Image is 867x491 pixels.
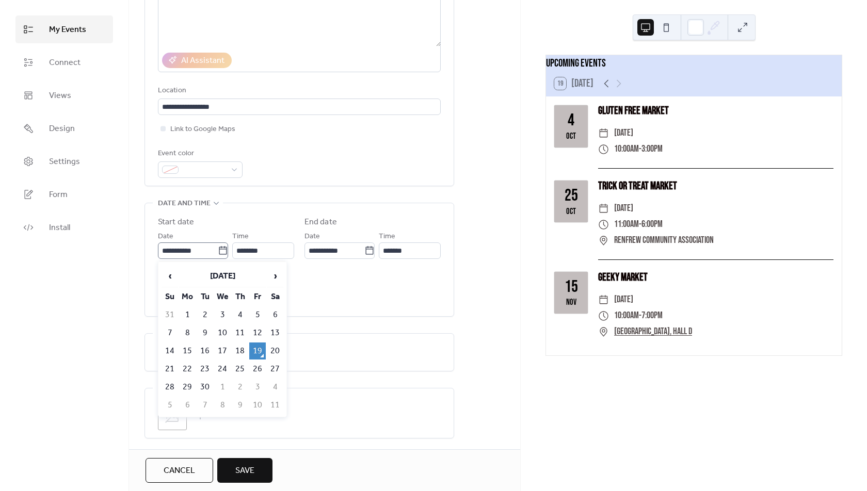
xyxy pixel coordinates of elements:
[598,292,609,308] div: ​
[214,342,231,359] td: 17
[565,188,578,205] div: 25
[146,458,213,483] button: Cancel
[249,288,266,305] th: Fr
[379,231,395,243] span: Time
[304,231,320,243] span: Date
[267,306,283,323] td: 6
[197,379,213,396] td: 30
[598,178,833,194] div: Trick or Treat Market
[232,361,248,378] td: 25
[232,324,248,341] td: 11
[49,57,81,69] span: Connect
[15,114,113,142] a: Design
[232,397,248,414] td: 9
[639,217,641,233] span: -
[162,361,178,378] td: 21
[179,361,196,378] td: 22
[158,148,240,160] div: Event color
[197,288,213,305] th: Tu
[267,288,283,305] th: Sa
[162,266,178,286] span: ‹
[197,397,213,414] td: 7
[179,265,266,287] th: [DATE]
[15,181,113,208] a: Form
[162,342,178,359] td: 14
[162,379,178,396] td: 28
[641,141,663,157] span: 3:00pm
[162,306,178,323] td: 31
[232,379,248,396] td: 2
[641,217,663,233] span: 6:00pm
[598,269,833,285] div: Geeky Market
[249,306,266,323] td: 5
[598,103,833,119] div: Gluten Free Market
[546,55,842,71] div: Upcoming events
[214,379,231,396] td: 1
[158,198,211,210] span: Date and time
[232,288,248,305] th: Th
[158,231,173,243] span: Date
[614,217,639,233] span: 11:00am
[179,379,196,396] td: 29
[162,397,178,414] td: 5
[598,233,609,249] div: ​
[614,308,639,324] span: 10:00am
[267,266,283,286] span: ›
[235,465,254,477] span: Save
[566,207,576,216] div: Oct
[214,324,231,341] td: 10
[49,222,70,234] span: Install
[179,342,196,359] td: 15
[217,458,272,483] button: Save
[641,308,663,324] span: 7:00pm
[232,306,248,323] td: 4
[614,125,633,141] span: [DATE]
[568,112,574,129] div: 4
[614,292,633,308] span: [DATE]
[249,361,266,378] td: 26
[179,288,196,305] th: Mo
[15,81,113,109] a: Views
[598,308,609,324] div: ​
[158,216,194,228] div: Start date
[639,308,641,324] span: -
[249,324,266,341] td: 12
[232,231,249,243] span: Time
[566,298,576,306] div: Nov
[158,85,439,97] div: Location
[249,397,266,414] td: 10
[15,214,113,241] a: Install
[197,306,213,323] td: 2
[15,48,113,76] a: Connect
[214,288,231,305] th: We
[614,233,714,249] span: Renfrew Community Association
[170,123,235,136] span: Link to Google Maps
[598,201,609,217] div: ​
[197,361,213,378] td: 23
[49,123,75,135] span: Design
[249,342,266,359] td: 19
[162,324,178,341] td: 7
[614,141,639,157] span: 10:00am
[49,24,86,36] span: My Events
[267,361,283,378] td: 27
[49,90,71,102] span: Views
[164,465,195,477] span: Cancel
[267,324,283,341] td: 13
[598,141,609,157] div: ​
[565,279,578,296] div: 15
[179,324,196,341] td: 8
[267,397,283,414] td: 11
[15,148,113,175] a: Settings
[232,342,248,359] td: 18
[214,306,231,323] td: 3
[15,15,113,43] a: My Events
[214,397,231,414] td: 8
[304,216,337,228] div: End date
[49,189,68,201] span: Form
[639,141,641,157] span: -
[614,201,633,217] span: [DATE]
[197,342,213,359] td: 16
[197,324,213,341] td: 9
[566,132,576,140] div: Oct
